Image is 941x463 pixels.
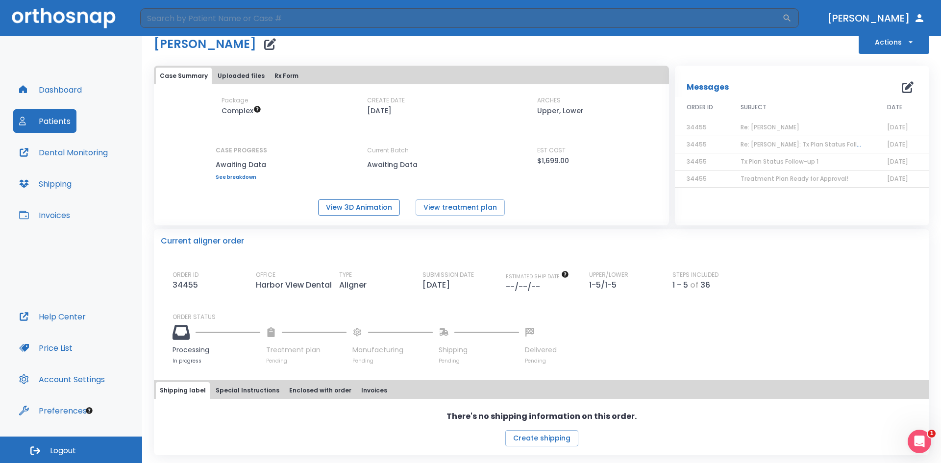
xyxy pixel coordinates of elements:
button: Case Summary [156,68,212,84]
button: Special Instructions [212,382,283,399]
button: View 3D Animation [318,199,400,216]
button: Create shipping [505,430,578,446]
p: EST COST [537,146,566,155]
span: SUBJECT [741,103,767,112]
p: 36 [700,279,710,291]
p: OFFICE [256,270,275,279]
div: Tooltip anchor [85,406,94,415]
iframe: Intercom live chat [908,430,931,453]
p: There's no shipping information on this order. [446,411,637,422]
p: --/--/-- [506,281,544,293]
span: 1 [928,430,936,438]
p: Shipping [439,345,519,355]
span: [DATE] [887,174,908,183]
span: ORDER ID [687,103,713,112]
button: Uploaded files [214,68,269,84]
p: STEPS INCLUDED [672,270,718,279]
span: Treatment Plan Ready for Approval! [741,174,848,183]
button: Rx Form [271,68,302,84]
p: Harbor View Dental [256,279,336,291]
p: Pending [525,357,557,365]
p: ORDER ID [173,270,198,279]
div: tabs [156,382,927,399]
p: CREATE DATE [367,96,405,105]
span: [DATE] [887,157,908,166]
p: Processing [173,345,260,355]
p: $1,699.00 [537,155,569,167]
p: Pending [266,357,347,365]
p: ORDER STATUS [173,313,922,321]
p: UPPER/LOWER [589,270,628,279]
p: 1-5/1-5 [589,279,620,291]
div: tabs [156,68,667,84]
button: [PERSON_NAME] [823,9,929,27]
button: Invoices [357,382,391,399]
span: [DATE] [887,140,908,148]
span: Re: [PERSON_NAME] [741,123,799,131]
p: Manufacturing [352,345,433,355]
p: CASE PROGRESS [216,146,267,155]
span: Up to 50 Steps (100 aligners) [222,106,261,116]
span: 34455 [687,157,707,166]
p: 1 - 5 [672,279,688,291]
button: Shipping label [156,382,210,399]
p: In progress [173,357,260,365]
button: Shipping [13,172,77,195]
span: The date will be available after approving treatment plan [506,273,569,280]
p: Aligner [339,279,371,291]
p: Treatment plan [266,345,347,355]
span: 34455 [687,140,707,148]
p: [DATE] [422,279,454,291]
p: ARCHES [537,96,561,105]
p: Current Batch [367,146,455,155]
p: SUBMISSION DATE [422,270,474,279]
p: Upper, Lower [537,105,584,117]
button: Dental Monitoring [13,141,114,164]
p: Pending [352,357,433,365]
p: Delivered [525,345,557,355]
img: Orthosnap [12,8,116,28]
input: Search by Patient Name or Case # [140,8,782,28]
h1: [PERSON_NAME] [154,38,256,50]
button: Help Center [13,305,92,328]
p: TYPE [339,270,352,279]
button: View treatment plan [416,199,505,216]
p: Awaiting Data [216,159,267,171]
span: Re: [PERSON_NAME]: Tx Plan Status Follow-up 1 | [13583:34455] [741,140,929,148]
button: Enclosed with order [285,382,355,399]
button: Preferences [13,399,93,422]
p: 34455 [173,279,202,291]
p: Awaiting Data [367,159,455,171]
p: Messages [687,81,729,93]
p: Current aligner order [161,235,244,247]
p: Package [222,96,248,105]
span: Tx Plan Status Follow-up 1 [741,157,818,166]
button: Dashboard [13,78,88,101]
p: Pending [439,357,519,365]
button: Actions [859,30,929,54]
button: Patients [13,109,76,133]
button: Account Settings [13,367,111,391]
p: of [690,279,698,291]
span: [DATE] [887,123,908,131]
button: Invoices [13,203,76,227]
span: DATE [887,103,902,112]
span: 34455 [687,123,707,131]
p: [DATE] [367,105,392,117]
a: See breakdown [216,174,267,180]
span: Logout [50,445,76,456]
button: Price List [13,336,78,360]
span: 34455 [687,174,707,183]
